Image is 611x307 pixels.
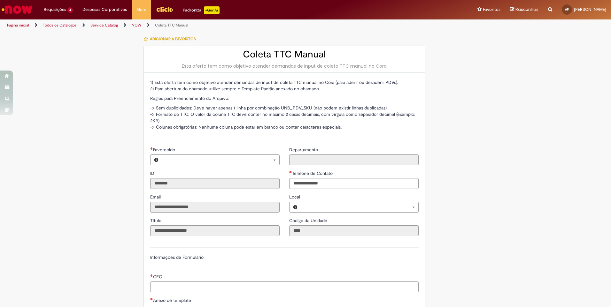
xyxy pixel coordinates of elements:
a: Service Catalog [90,23,118,28]
input: Email [150,202,280,213]
span: More [136,6,146,13]
span: Somente leitura - ID [150,170,156,176]
img: ServiceNow [1,3,34,16]
button: Local, Visualizar este registro [290,202,301,212]
input: Código da Unidade [289,225,419,236]
h2: Coleta TTC Manual [150,49,419,60]
a: Todos os Catálogos [43,23,77,28]
span: Necessários [150,298,153,300]
a: NOW [132,23,141,28]
p: +GenAi [204,6,220,14]
label: Somente leitura - Departamento [289,146,319,153]
button: Favorecido, Visualizar este registro [151,155,162,165]
a: Página inicial [7,23,29,28]
button: Adicionar a Favoritos [143,32,199,46]
label: Somente leitura - Código da Unidade [289,217,329,224]
span: Necessários [150,274,153,277]
span: Requisições [44,6,66,13]
span: Telefone de Contato [292,170,334,176]
label: Somente leitura - Título [150,217,163,224]
span: 4 [67,7,73,13]
input: ID [150,178,280,189]
a: Limpar campo Favorecido [162,155,279,165]
span: Obrigatório Preenchido [289,171,292,173]
span: Despesas Corporativas [82,6,127,13]
span: Rascunhos [515,6,538,12]
input: Título [150,225,280,236]
span: Favoritos [483,6,500,13]
label: Somente leitura - Email [150,194,162,200]
input: GEO [150,281,419,292]
span: Necessários [150,147,153,150]
img: click_logo_yellow_360x200.png [156,4,173,14]
label: Somente leitura - ID [150,170,156,176]
p: Regras para Preenchimento do Arquivo: [150,95,419,101]
ul: Trilhas de página [5,19,403,31]
span: GEO [153,274,164,280]
div: Esta oferta tem como objetivo atender demandas de input de coleta TTC manual no Cora [150,63,419,69]
span: AP [565,7,569,11]
div: Padroniza [183,6,220,14]
span: Local [289,194,301,200]
span: Necessários - Favorecido [153,147,176,153]
p: -> Sem duplicidades: Deve haver apenas 1 linha por combinação UNB_PDV_SKU (não podem existir linh... [150,105,419,130]
span: Adicionar a Favoritos [150,36,196,41]
span: Anexo de template [153,297,192,303]
label: Informações de Formulário [150,254,204,260]
p: 1) Esta oferta tem como objetivo atender demandas de input de coleta TTC manual no Cora (para ade... [150,79,419,92]
span: [PERSON_NAME] [574,7,606,12]
input: Telefone de Contato [289,178,419,189]
a: Rascunhos [510,7,538,13]
input: Departamento [289,154,419,165]
a: Coleta TTC Manual [155,23,188,28]
a: Limpar campo Local [301,202,418,212]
